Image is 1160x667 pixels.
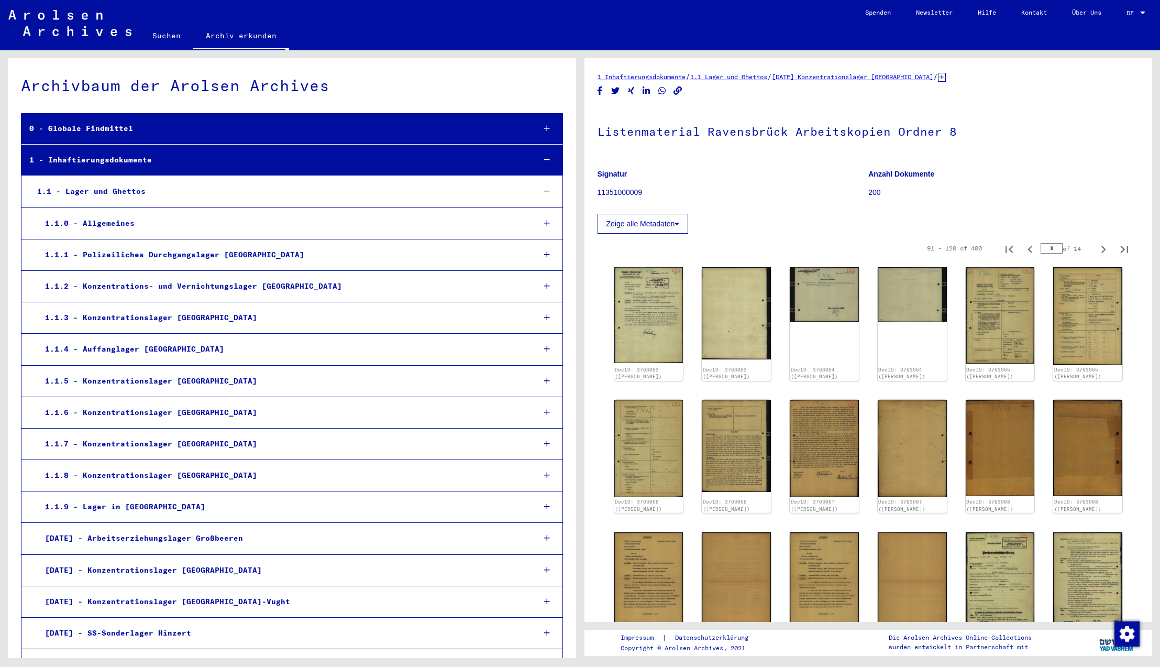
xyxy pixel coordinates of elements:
[868,170,934,178] b: Anzahl Dokumente
[1053,400,1122,496] img: 002.jpg
[702,400,771,492] img: 002.jpg
[37,213,526,234] div: 1.1.0 - Allgemeines
[889,642,1032,652] p: wurden entwickelt in Partnerschaft mit
[790,400,859,497] img: 001.jpg
[966,499,1013,512] a: DocID: 3763068 ([PERSON_NAME])
[703,499,750,512] a: DocID: 3763066 ([PERSON_NAME])
[878,499,925,512] a: DocID: 3763067 ([PERSON_NAME])
[702,267,771,359] img: 002.jpg
[1114,238,1135,259] button: Last page
[1093,238,1114,259] button: Next page
[772,73,933,81] a: [DATE] Konzentrationslager [GEOGRAPHIC_DATA]
[966,267,1035,364] img: 001.jpg
[598,187,868,198] p: 11351000009
[1054,367,1101,380] a: DocID: 3763065 ([PERSON_NAME])
[672,84,683,97] button: Copy link
[702,532,771,630] img: 002.jpg
[1041,244,1093,254] div: of 14
[621,632,662,643] a: Impressum
[1020,238,1041,259] button: Previous page
[598,214,689,234] button: Zeige alle Metadaten
[1054,499,1101,512] a: DocID: 3763068 ([PERSON_NAME])
[29,181,526,202] div: 1.1 - Lager und Ghettos
[37,308,526,328] div: 1.1.3 - Konzentrationslager [GEOGRAPHIC_DATA]
[641,84,652,97] button: Share on LinkedIn
[594,84,605,97] button: Share on Facebook
[791,367,838,380] a: DocID: 3763064 ([PERSON_NAME])
[927,244,982,253] div: 91 – 120 of 400
[37,371,526,391] div: 1.1.5 - Konzentrationslager [GEOGRAPHIC_DATA]
[621,643,761,653] p: Copyright © Arolsen Archives, 2021
[966,367,1013,380] a: DocID: 3763065 ([PERSON_NAME])
[791,499,838,512] a: DocID: 3763067 ([PERSON_NAME])
[37,434,526,454] div: 1.1.7 - Konzentrationslager [GEOGRAPHIC_DATA]
[1114,621,1140,647] img: Zustimmung ändern
[878,400,947,497] img: 002.jpg
[889,633,1032,642] p: Die Arolsen Archives Online-Collections
[21,150,526,170] div: 1 - Inhaftierungsdokumente
[615,499,662,512] a: DocID: 3763066 ([PERSON_NAME])
[933,72,938,81] span: /
[1097,629,1136,655] img: yv_logo.png
[790,532,859,630] img: 001.jpg
[37,560,526,581] div: [DATE] - Konzentrationslager [GEOGRAPHIC_DATA]
[686,72,690,81] span: /
[37,623,526,643] div: [DATE] - SS-Sonderlager Hinzert
[767,72,772,81] span: /
[1114,621,1139,646] div: Zustimmung ändern
[667,632,761,643] a: Datenschutzerklärung
[1053,267,1122,365] img: 002.jpg
[37,402,526,423] div: 1.1.6 - Konzentrationslager [GEOGRAPHIC_DATA]
[37,528,526,549] div: [DATE] - Arbeitserziehungslager Großbeeren
[966,532,1035,645] img: 001.jpg
[193,23,289,50] a: Archiv erkunden
[140,23,193,48] a: Suchen
[37,465,526,486] div: 1.1.8 - Konzentrationslager [GEOGRAPHIC_DATA]
[614,532,683,630] img: 001.jpg
[999,238,1020,259] button: First page
[878,367,925,380] a: DocID: 3763064 ([PERSON_NAME])
[8,10,131,36] img: Arolsen_neg.svg
[614,267,683,363] img: 001.jpg
[690,73,767,81] a: 1.1 Lager und Ghettos
[37,245,526,265] div: 1.1.1 - Polizeiliches Durchgangslager [GEOGRAPHIC_DATA]
[966,400,1035,496] img: 001.jpg
[703,367,750,380] a: DocID: 3763063 ([PERSON_NAME])
[598,73,686,81] a: 1 Inhaftierungsdokumente
[868,187,1139,198] p: 200
[21,74,563,97] div: Archivbaum der Arolsen Archives
[598,170,627,178] b: Signatur
[37,592,526,612] div: [DATE] - Konzentrationslager [GEOGRAPHIC_DATA]-Vught
[626,84,637,97] button: Share on Xing
[37,276,526,297] div: 1.1.2 - Konzentrations- und Vernichtungslager [GEOGRAPHIC_DATA]
[621,632,761,643] div: |
[610,84,621,97] button: Share on Twitter
[37,339,526,359] div: 1.1.4 - Auffanglager [GEOGRAPHIC_DATA]
[21,118,526,139] div: 0 - Globale Findmittel
[37,497,526,517] div: 1.1.9 - Lager in [GEOGRAPHIC_DATA]
[878,267,947,322] img: 002.jpg
[1126,9,1138,17] span: DE
[615,367,662,380] a: DocID: 3763063 ([PERSON_NAME])
[598,107,1140,154] h1: Listenmaterial Ravensbrück Arbeitskopien Ordner 8
[1053,532,1122,651] img: 002.jpg
[790,267,859,322] img: 001.jpg
[614,400,683,497] img: 001.jpg
[657,84,668,97] button: Share on WhatsApp
[878,532,947,631] img: 002.jpg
